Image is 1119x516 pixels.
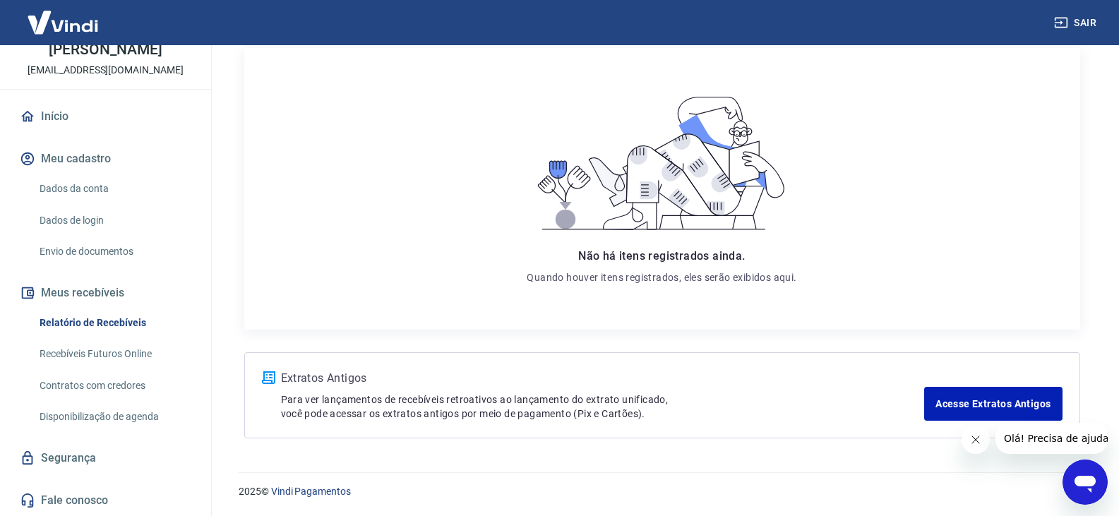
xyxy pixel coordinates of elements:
a: Recebíveis Futuros Online [34,340,194,368]
a: Relatório de Recebíveis [34,308,194,337]
a: Envio de documentos [34,237,194,266]
button: Meus recebíveis [17,277,194,308]
a: Início [17,101,194,132]
button: Meu cadastro [17,143,194,174]
a: Disponibilização de agenda [34,402,194,431]
button: Sair [1051,10,1102,36]
a: Fale conosco [17,485,194,516]
a: Dados da conta [34,174,194,203]
p: Para ver lançamentos de recebíveis retroativos ao lançamento do extrato unificado, você pode aces... [281,392,925,421]
iframe: Mensagem da empresa [995,423,1108,454]
a: Contratos com credores [34,371,194,400]
a: Dados de login [34,206,194,235]
a: Vindi Pagamentos [271,486,351,497]
iframe: Botão para abrir a janela de mensagens [1063,460,1108,505]
span: Olá! Precisa de ajuda? [8,10,119,21]
a: Segurança [17,443,194,474]
a: Acesse Extratos Antigos [924,387,1062,421]
img: ícone [262,371,275,384]
p: Quando houver itens registrados, eles serão exibidos aqui. [527,270,796,284]
span: Não há itens registrados ainda. [578,249,745,263]
p: [EMAIL_ADDRESS][DOMAIN_NAME] [28,63,184,78]
p: Extratos Antigos [281,370,925,387]
img: Vindi [17,1,109,44]
p: 2025 © [239,484,1085,499]
p: [PERSON_NAME] [49,42,162,57]
iframe: Fechar mensagem [962,426,990,454]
